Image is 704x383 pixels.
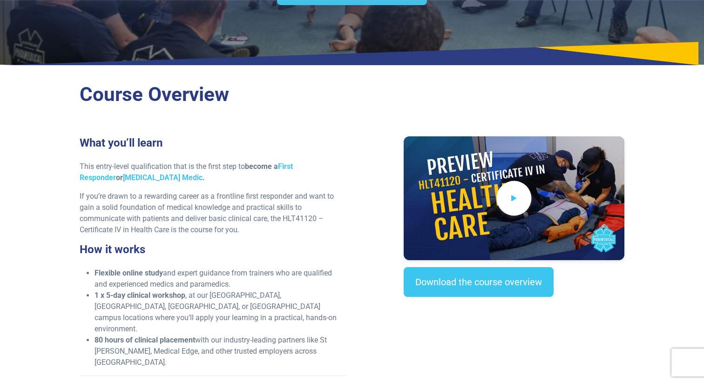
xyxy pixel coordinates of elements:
[80,191,346,235] p: If you’re drawn to a rewarding career as a frontline first responder and want to gain a solid fou...
[95,268,346,290] li: and expert guidance from trainers who are qualified and experienced medics and paramedics.
[80,243,346,256] h3: How it works
[95,290,346,335] li: , at our [GEOGRAPHIC_DATA], [GEOGRAPHIC_DATA], [GEOGRAPHIC_DATA], or [GEOGRAPHIC_DATA] campus loc...
[80,83,624,107] h2: Course Overview
[404,316,624,363] iframe: EmbedSocial Universal Widget
[123,173,203,182] a: [MEDICAL_DATA] Medic
[80,136,346,150] h3: What you’ll learn
[95,269,163,277] strong: Flexible online study
[95,291,185,300] strong: 1 x 5-day clinical workshop
[80,162,293,182] strong: become a or .
[95,335,346,368] li: with our industry-leading partners like St [PERSON_NAME], Medical Edge, and other trusted employe...
[80,161,346,183] p: This entry-level qualification that is the first step to
[80,162,293,182] a: First Responder
[404,267,554,297] a: Download the course overview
